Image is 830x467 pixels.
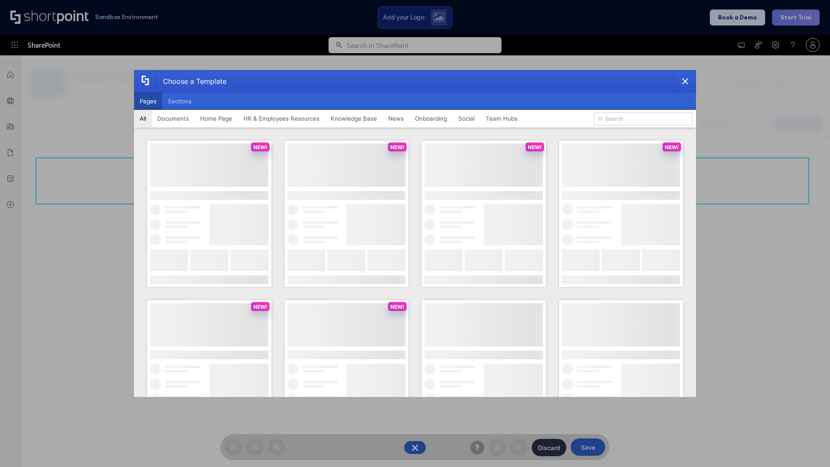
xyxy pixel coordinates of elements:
[665,144,679,150] p: NEW!
[453,110,480,127] button: Social
[195,110,238,127] button: Home Page
[325,110,383,127] button: Knowledge Base
[409,110,453,127] button: Onboarding
[134,70,696,397] div: template selector
[594,112,693,125] input: Search
[390,144,404,150] p: NEW!
[156,70,227,92] div: Choose a Template
[134,110,152,127] button: All
[162,93,197,110] button: Sections
[383,110,409,127] button: News
[480,110,523,127] button: Team Hubs
[134,93,162,110] button: Pages
[152,110,195,127] button: Documents
[787,425,830,467] iframe: Chat Widget
[528,144,542,150] p: NEW!
[253,304,267,310] p: NEW!
[390,304,404,310] p: NEW!
[238,110,325,127] button: HR & Employees Resources
[253,144,267,150] p: NEW!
